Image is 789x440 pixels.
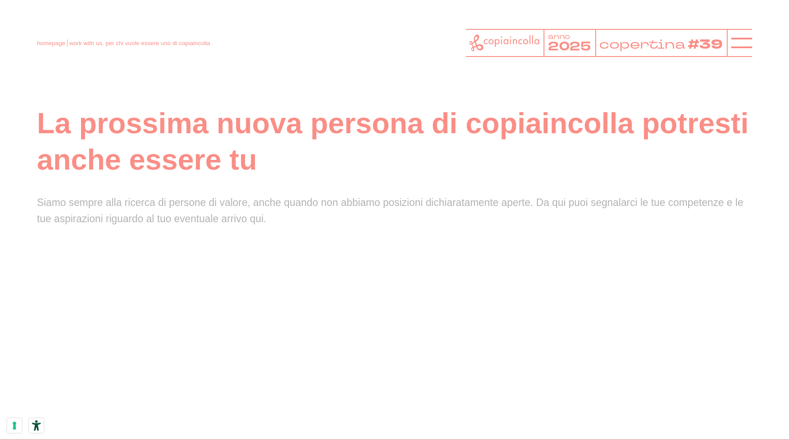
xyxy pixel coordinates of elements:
span: work with us, per chi vuole essere uno di copiaincolla [69,40,210,46]
button: Strumenti di accessibilità [29,418,44,433]
h1: La prossima nuova persona di copiaincolla potresti anche essere tu [37,105,752,178]
button: Le tue preferenze relative al consenso per le tecnologie di tracciamento [7,418,22,433]
tspan: copertina [599,36,685,53]
tspan: 2025 [547,38,591,55]
tspan: anno [547,32,570,41]
p: Siamo sempre alla ricerca di persone di valore, anche quando non abbiamo posizioni dichiaratament... [37,195,752,227]
tspan: #39 [688,36,722,54]
a: homepage [37,40,65,46]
